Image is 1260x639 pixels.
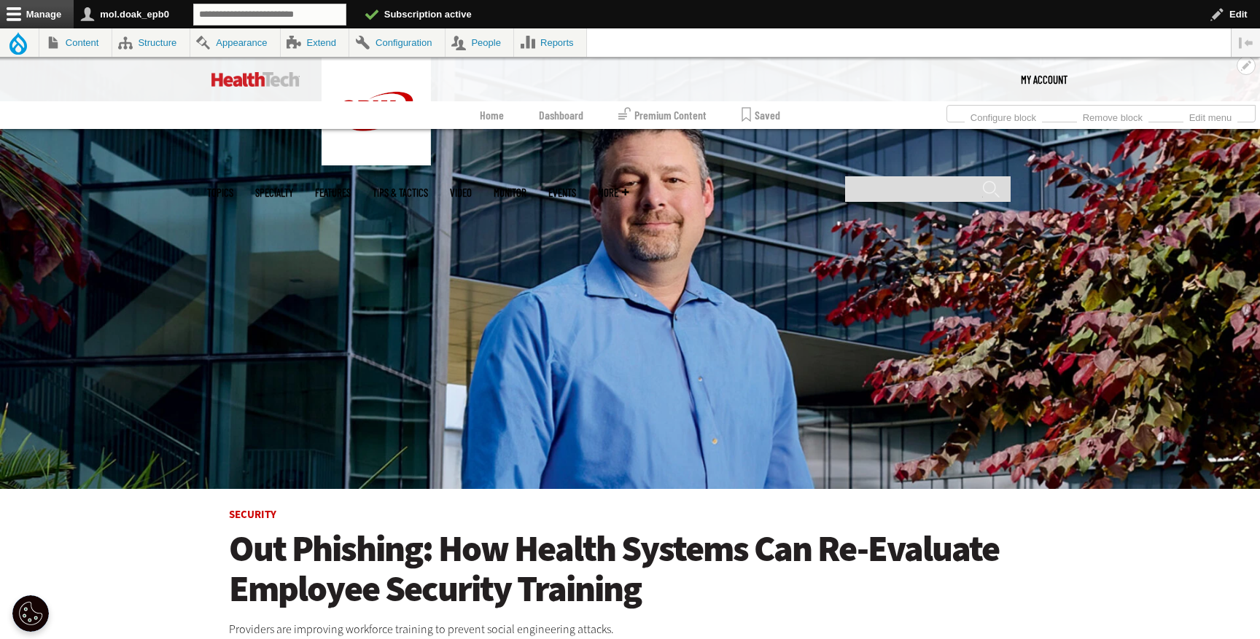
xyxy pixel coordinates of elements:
[1021,58,1067,101] a: My Account
[229,507,276,522] a: Security
[349,28,444,57] a: Configuration
[229,620,1031,639] p: Providers are improving workforce training to prevent social engineering attacks.
[190,28,280,57] a: Appearance
[1183,108,1237,124] a: Edit menu
[548,187,576,198] a: Events
[315,187,351,198] a: Features
[1021,58,1067,101] div: User menu
[1237,56,1256,75] button: Open Security configuration options
[1077,108,1148,124] a: Remove block
[450,187,472,198] a: Video
[494,187,526,198] a: MonITor
[598,187,629,198] span: More
[965,108,1042,124] a: Configure block
[322,154,431,169] a: CDW
[229,529,1031,609] a: Out Phishing: How Health Systems Can Re-Evaluate Employee Security Training
[480,101,504,129] a: Home
[1232,28,1260,57] button: Vertical orientation
[39,28,112,57] a: Content
[514,28,586,57] a: Reports
[12,595,49,632] button: Open Preferences
[207,187,233,198] span: Topics
[281,28,349,57] a: Extend
[255,187,293,198] span: Specialty
[373,187,428,198] a: Tips & Tactics
[539,101,583,129] a: Dashboard
[322,58,431,165] img: Home
[618,101,707,129] a: Premium Content
[112,28,190,57] a: Structure
[211,72,300,87] img: Home
[446,28,514,57] a: People
[742,101,780,129] a: Saved
[12,595,49,632] div: Cookie Settings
